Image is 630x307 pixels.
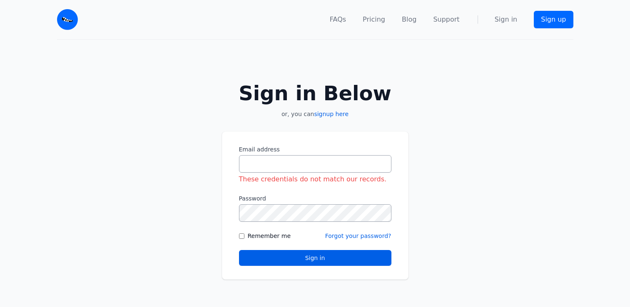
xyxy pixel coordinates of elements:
[495,15,518,25] a: Sign in
[433,15,459,25] a: Support
[325,233,391,239] a: Forgot your password?
[534,11,573,28] a: Sign up
[248,232,291,240] label: Remember me
[314,111,349,117] a: signup here
[402,15,416,25] a: Blog
[363,15,385,25] a: Pricing
[57,9,78,30] img: Email Monster
[239,194,391,203] label: Password
[239,250,391,266] button: Sign in
[330,15,346,25] a: FAQs
[239,145,391,153] label: Email address
[222,83,408,103] h2: Sign in Below
[222,110,408,118] p: or, you can
[239,174,391,184] div: These credentials do not match our records.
